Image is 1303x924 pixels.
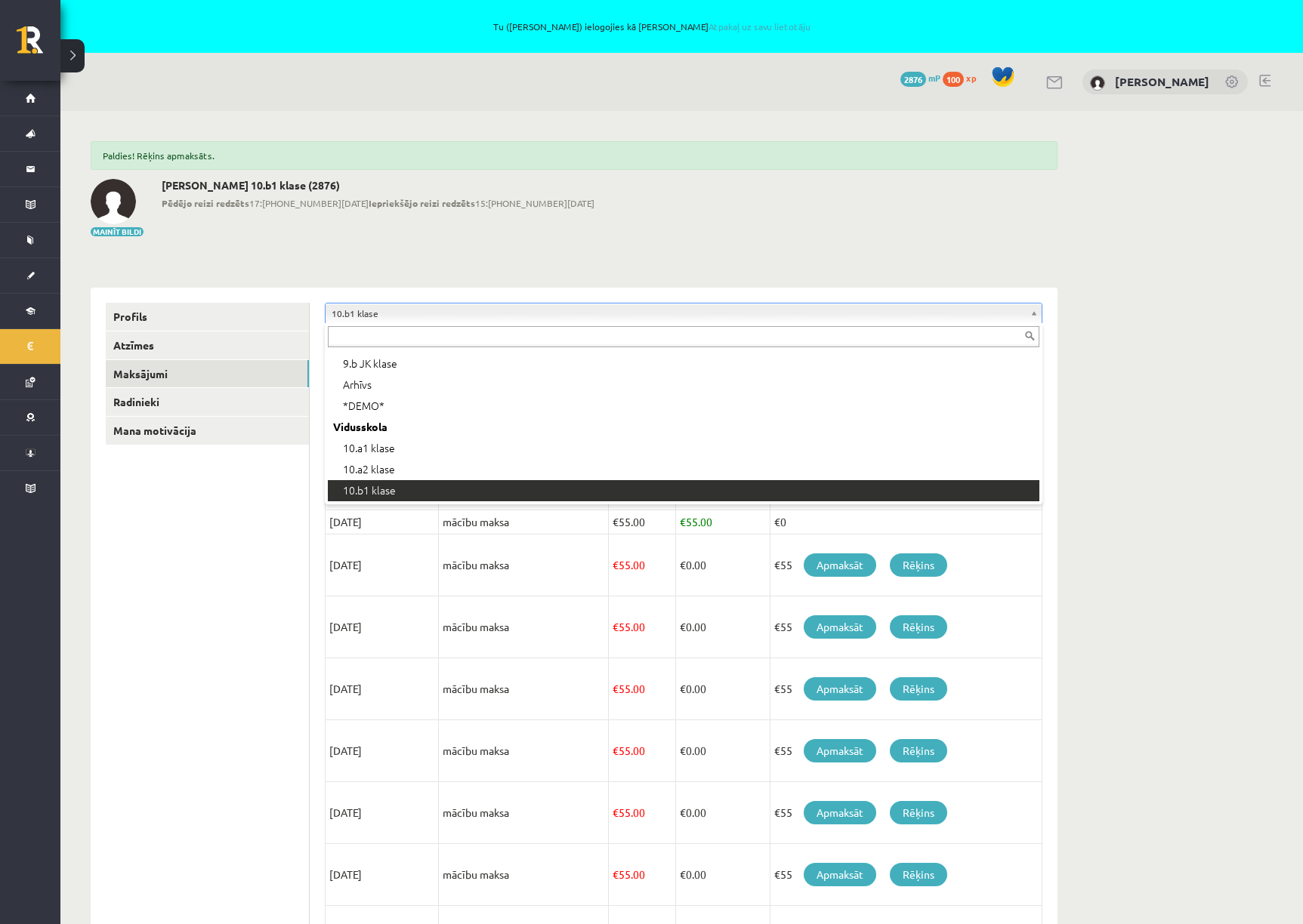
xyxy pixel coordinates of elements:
div: 9.b JK klase [328,353,1039,374]
div: Vidusskola [328,417,1039,438]
div: Arhīvs [328,374,1039,396]
div: 10.b1 klase [328,480,1039,501]
div: 10.a1 klase [328,438,1039,459]
div: 10.a2 klase [328,459,1039,480]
